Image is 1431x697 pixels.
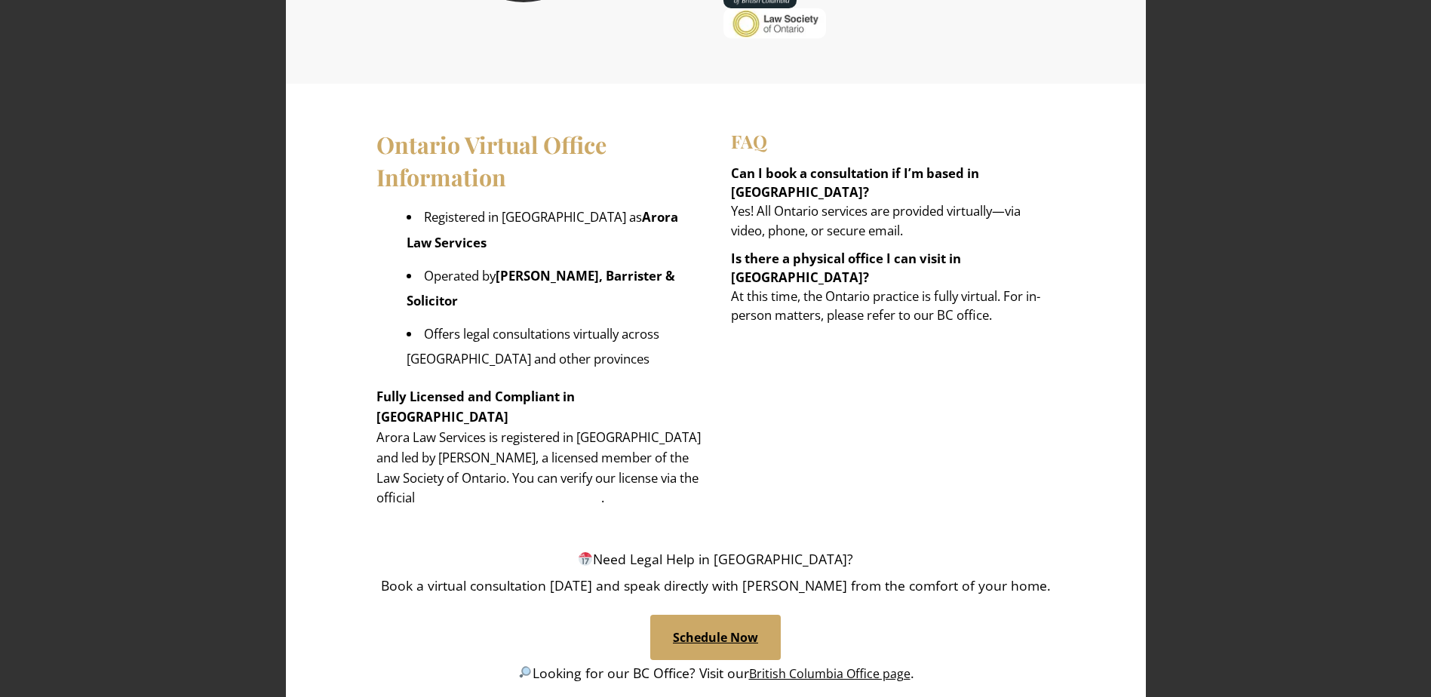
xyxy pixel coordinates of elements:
strong: Can I book a consultation if I’m based in [GEOGRAPHIC_DATA]? [731,164,979,201]
img: 🔎 [518,666,532,680]
a: Law Society of Ontario Directory [415,489,601,506]
p: Looking for our BC Office? Visit our . [301,660,1131,686]
p: At this time, the Ontario practice is fully virtual. For in-person matters, please refer to our B... [731,249,1055,325]
li: Offers legal consultations virtually across [GEOGRAPHIC_DATA] and other provinces [407,321,701,372]
strong: Is there a physical office I can visit in [GEOGRAPHIC_DATA]? [731,250,961,286]
a: British Columbia Office page [749,665,910,682]
li: Registered in [GEOGRAPHIC_DATA] as [407,204,701,255]
a: Schedule Now [650,615,781,660]
li: Operated by [407,263,701,314]
p: Need Legal Help in [GEOGRAPHIC_DATA]? Book a virtual consultation [DATE] and speak directly with ... [301,546,1131,599]
img: Law Society of Ontario [723,8,827,38]
img: 📅 [579,552,592,566]
p: Arora Law Services is registered in [GEOGRAPHIC_DATA] and led by [PERSON_NAME], a licensed member... [376,387,701,508]
p: Yes! All Ontario services are provided virtually—via video, phone, or secure email. [731,164,1055,240]
h2: Ontario Virtual Office Information [376,129,701,193]
strong: Fully Licensed and Compliant in [GEOGRAPHIC_DATA] [376,388,575,425]
h3: FAQ [731,129,1055,155]
strong: [PERSON_NAME], Barrister & Solicitor [407,267,676,310]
